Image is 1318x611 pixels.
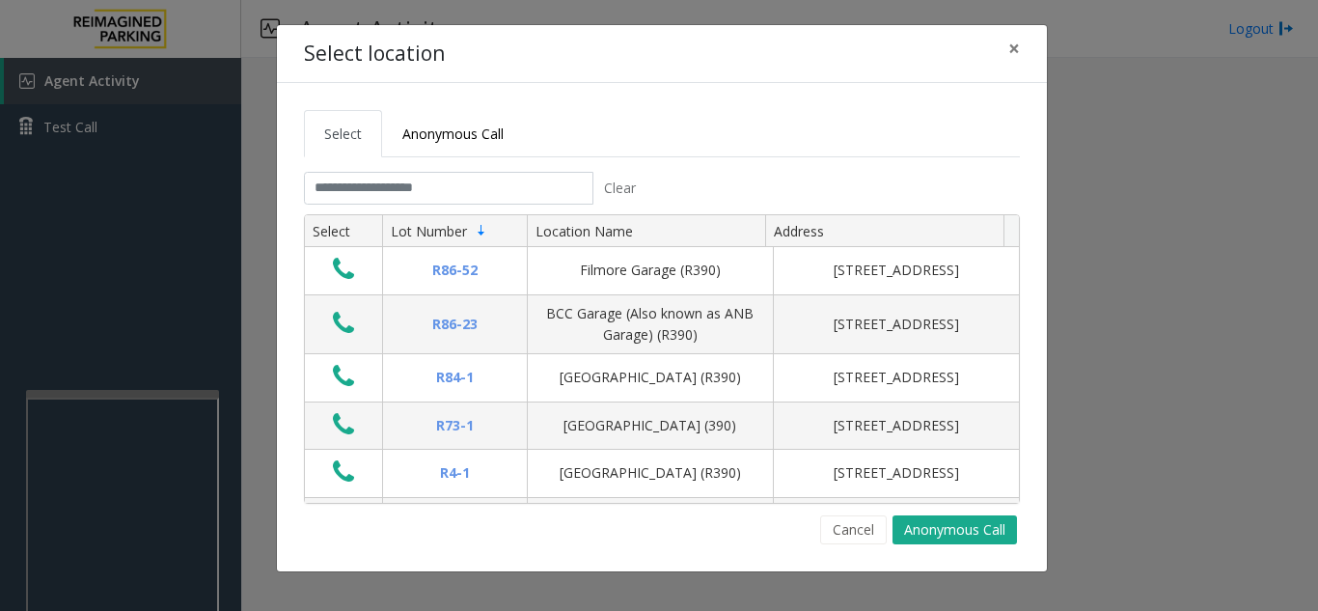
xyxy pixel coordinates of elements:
[395,462,515,484] div: R4-1
[305,215,1019,503] div: Data table
[785,260,1007,281] div: [STREET_ADDRESS]
[785,314,1007,335] div: [STREET_ADDRESS]
[539,260,761,281] div: Filmore Garage (R390)
[1008,35,1020,62] span: ×
[324,125,362,143] span: Select
[395,260,515,281] div: R86-52
[535,222,633,240] span: Location Name
[539,415,761,436] div: [GEOGRAPHIC_DATA] (390)
[395,415,515,436] div: R73-1
[395,314,515,335] div: R86-23
[785,367,1007,388] div: [STREET_ADDRESS]
[785,415,1007,436] div: [STREET_ADDRESS]
[474,223,489,238] span: Sortable
[539,303,761,347] div: BCC Garage (Also known as ANB Garage) (R390)
[539,462,761,484] div: [GEOGRAPHIC_DATA] (R390)
[774,222,824,240] span: Address
[539,367,761,388] div: [GEOGRAPHIC_DATA] (R390)
[391,222,467,240] span: Lot Number
[305,215,382,248] th: Select
[892,515,1017,544] button: Anonymous Call
[820,515,887,544] button: Cancel
[304,110,1020,157] ul: Tabs
[304,39,445,69] h4: Select location
[995,25,1033,72] button: Close
[785,462,1007,484] div: [STREET_ADDRESS]
[593,172,647,205] button: Clear
[395,367,515,388] div: R84-1
[402,125,504,143] span: Anonymous Call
